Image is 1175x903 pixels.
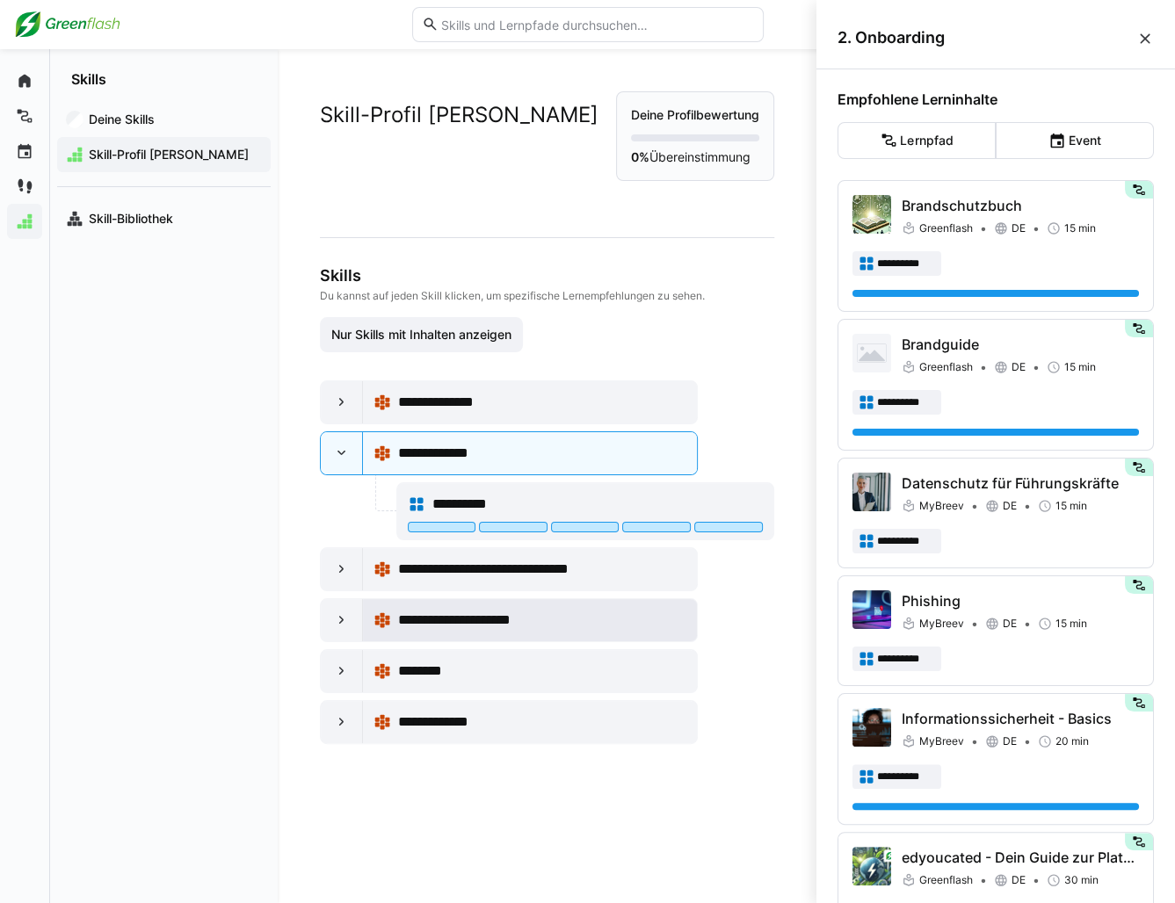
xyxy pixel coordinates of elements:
[919,617,964,631] span: MyBreev
[1003,617,1017,631] span: DE
[919,499,964,513] span: MyBreev
[852,847,891,885] img: edyoucated - Dein Guide zur Plattform
[1055,734,1089,748] span: 20 min
[631,106,759,124] p: Deine Profilbewertung
[852,334,891,372] img: Brandguide
[1064,221,1096,235] span: 15 min
[1064,360,1096,374] span: 15 min
[902,473,1139,494] p: Datenschutz für Führungskräfte
[1055,499,1087,513] span: 15 min
[1012,873,1026,887] span: DE
[852,708,891,747] img: Informationssicherheit - Basics
[1012,360,1026,374] span: DE
[1064,873,1099,887] span: 30 min
[838,28,1136,47] span: 2. Onboarding
[631,149,649,164] strong: 0%
[838,122,996,159] eds-button-option: Lernpfad
[439,17,753,33] input: Skills und Lernpfade durchsuchen…
[902,195,1139,216] p: Brandschutzbuch
[919,873,973,887] span: Greenflash
[1003,734,1017,748] span: DE
[852,473,891,511] img: Datenschutz für Führungskräfte
[919,734,964,748] span: MyBreev
[320,102,598,128] h2: Skill-Profil [PERSON_NAME]
[320,317,523,352] button: Nur Skills mit Inhalten anzeigen
[838,90,1154,108] h4: Empfohlene Lerninhalte
[86,146,262,163] span: Skill-Profil [PERSON_NAME]
[919,360,973,374] span: Greenflash
[631,148,759,166] p: Übereinstimmung
[996,122,1154,159] eds-button-option: Event
[919,221,973,235] span: Greenflash
[852,195,891,234] img: Brandschutzbuch
[852,590,891,629] img: Phishing
[1003,499,1017,513] span: DE
[329,326,514,343] span: Nur Skills mit Inhalten anzeigen
[902,590,1139,611] p: Phishing
[1012,221,1026,235] span: DE
[320,266,774,285] h3: Skills
[902,708,1139,729] p: Informationssicherheit - Basics
[902,334,1139,355] p: Brandguide
[902,847,1139,868] p: edyoucated - Dein Guide zur Plattform
[1055,617,1087,631] span: 15 min
[320,289,774,303] p: Du kannst auf jeden Skill klicken, um spezifische Lernempfehlungen zu sehen.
